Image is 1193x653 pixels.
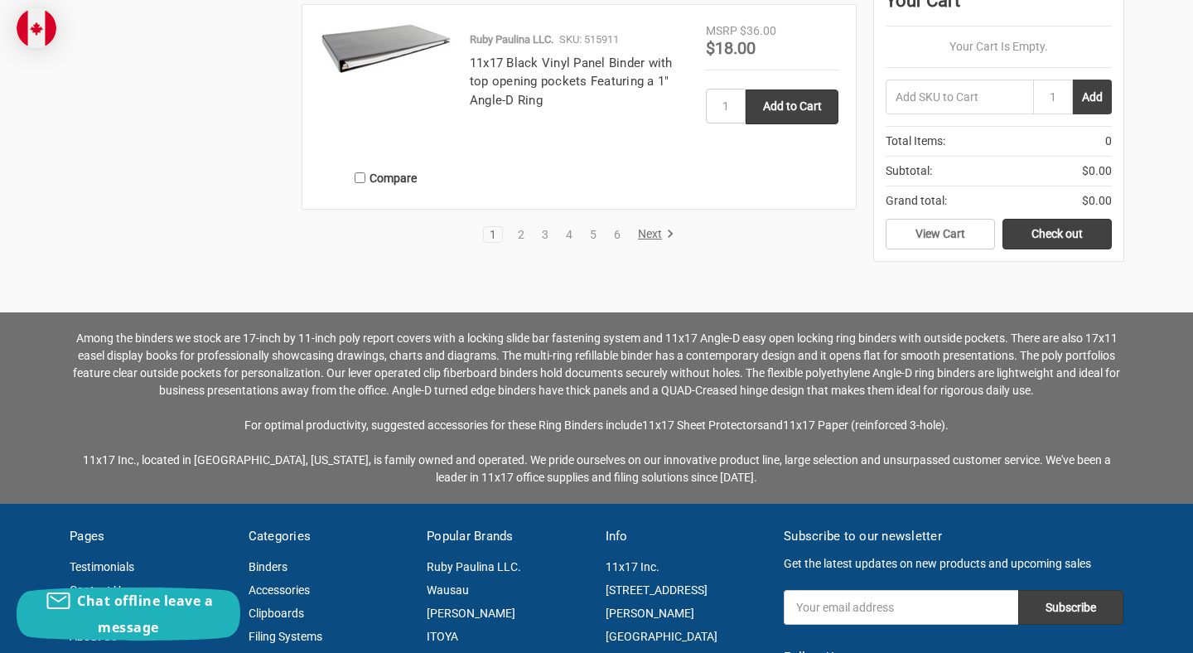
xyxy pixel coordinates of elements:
[427,583,469,597] a: Wausau
[249,560,287,573] a: Binders
[73,331,1120,397] span: Among the binders we stock are 17-inch by 11-inch poly report covers with a locking slide bar fas...
[77,592,213,636] span: Chat offline leave a message
[1056,608,1193,653] iframe: Google Customer Reviews
[1105,133,1112,150] span: 0
[83,453,1111,484] span: 11x17 Inc., located in [GEOGRAPHIC_DATA], [US_STATE], is family owned and operated. We pride ours...
[249,607,304,620] a: Clipboards
[70,560,134,573] a: Testimonials
[70,630,117,643] a: About Us
[606,527,767,546] h5: Info
[584,229,602,240] a: 5
[427,630,458,643] a: ITOYA
[70,330,1123,486] p: 11x17 Sheet Protectors 11x17 Paper (reinforced 3-hole)
[1002,219,1112,250] a: Check out
[1082,192,1112,210] span: $0.00
[1018,590,1123,625] input: Subscribe
[320,164,452,191] label: Compare
[1073,80,1112,114] button: Add
[1082,162,1112,180] span: $0.00
[784,590,1018,625] input: Your email address
[706,38,756,58] span: $18.00
[536,229,554,240] a: 3
[559,31,619,48] p: SKU: 515911
[608,229,626,240] a: 6
[484,229,502,240] a: 1
[17,588,240,641] button: Chat offline leave a message
[427,607,515,620] a: [PERSON_NAME]
[70,527,231,546] h5: Pages
[763,418,783,432] span: and
[886,80,1033,114] input: Add SKU to Cart
[355,172,365,183] input: Compare
[886,219,995,250] a: View Cart
[886,192,947,210] span: Grand total:
[560,229,578,240] a: 4
[746,89,838,124] input: Add to Cart
[740,24,776,37] span: $36.00
[945,418,949,432] span: .
[320,22,452,75] img: 11x17 Binder Vinyl Panel with top opening pockets Featuring a 1" Angle-D Ring Black
[784,527,1123,546] h5: Subscribe to our newsletter
[784,555,1123,573] p: Get the latest updates on new products and upcoming sales
[886,133,945,150] span: Total Items:
[427,560,521,573] a: Ruby Paulina LLC.
[244,418,642,432] span: For optimal productivity, suggested accessories for these Ring Binders include
[427,527,588,546] h5: Popular Brands
[70,583,127,597] a: Contact Us
[886,162,932,180] span: Subtotal:
[632,227,674,242] a: Next
[706,22,737,40] div: MSRP
[470,56,673,108] a: 11x17 Black Vinyl Panel Binder with top opening pockets Featuring a 1" Angle-D Ring
[249,527,410,546] h5: Categories
[249,583,310,597] a: Accessories
[320,22,452,155] a: 11x17 Binder Vinyl Panel with top opening pockets Featuring a 1" Angle-D Ring Black
[17,8,56,48] img: duty and tax information for Canada
[512,229,530,240] a: 2
[249,630,322,643] a: Filing Systems
[470,31,553,48] p: Ruby Paulina LLC.
[886,38,1112,56] p: Your Cart Is Empty.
